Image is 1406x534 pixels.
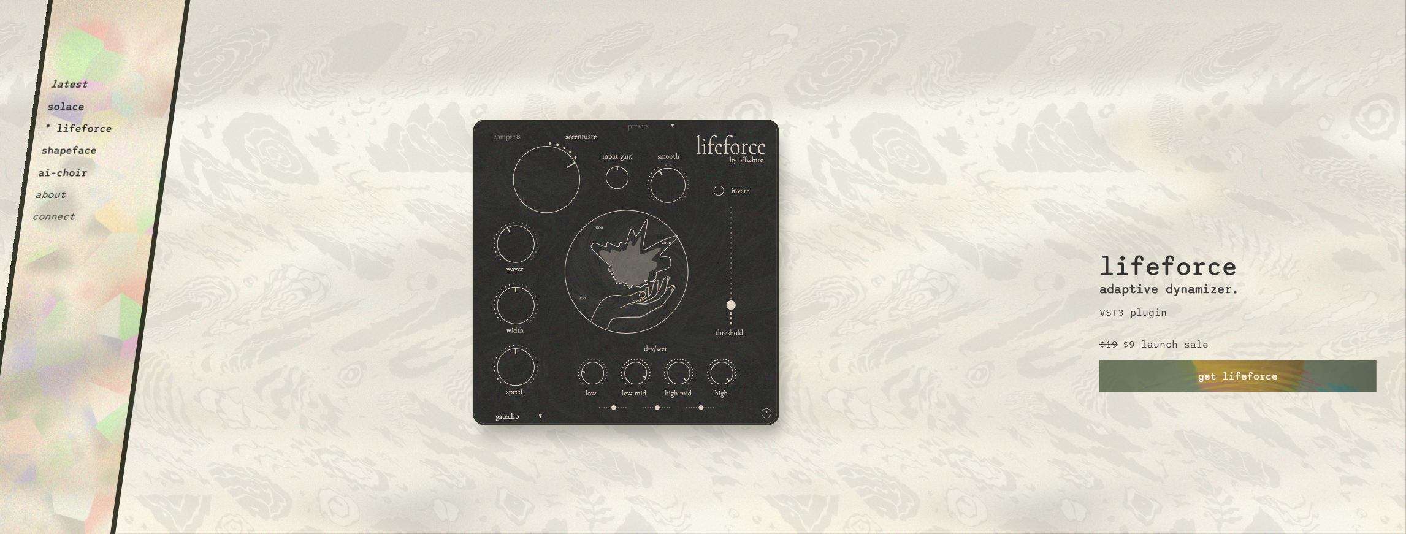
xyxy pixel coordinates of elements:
[47,101,85,113] button: solace
[1123,338,1209,351] p: $9 launch sale
[31,211,76,223] button: connect
[37,167,88,179] button: ai-choir
[1099,142,1237,282] h2: lifeforce
[44,123,113,135] button: * lifeforce
[1099,338,1118,351] p: $19
[34,189,67,201] button: about
[1099,307,1167,319] p: VST3 plugin
[1099,282,1239,297] h3: adaptive dynamizer.
[473,120,779,425] img: lifeforce2.c81878d3.png
[50,78,88,91] button: latest
[40,145,97,157] button: shapeface
[1099,360,1377,392] a: get lifeforce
